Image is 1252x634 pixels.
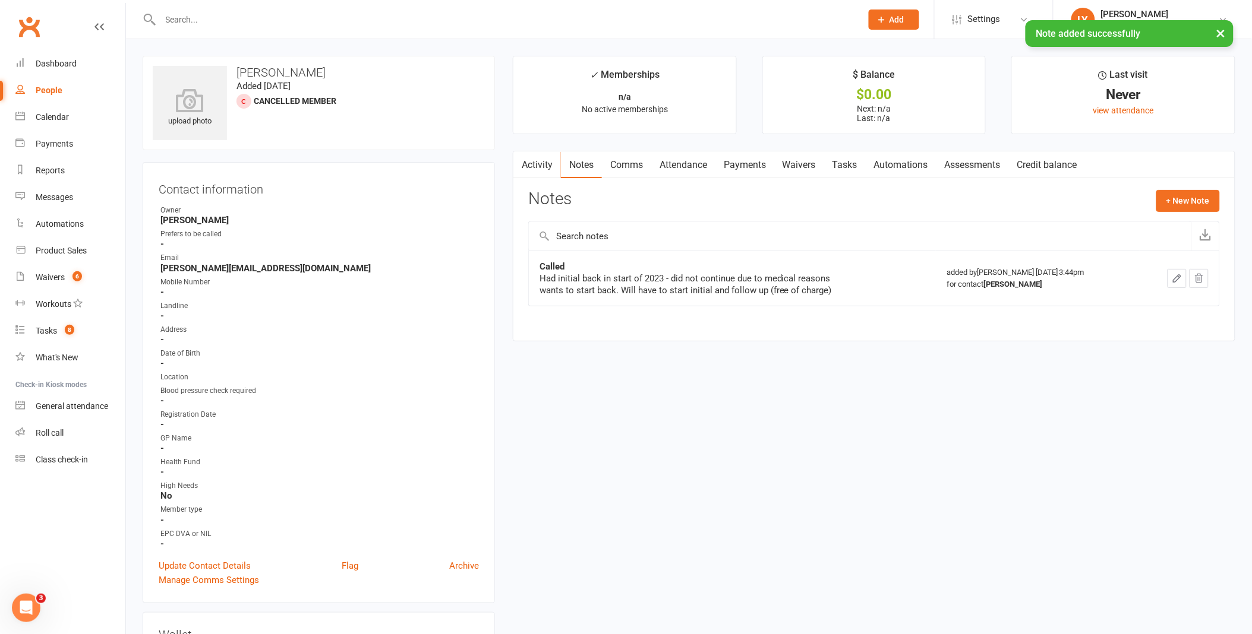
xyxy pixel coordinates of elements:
[160,443,479,454] strong: -
[15,264,125,291] a: Waivers 6
[1101,20,1219,30] div: Staying Active [PERSON_NAME]
[15,237,125,264] a: Product Sales
[159,573,259,587] a: Manage Comms Settings
[160,419,479,430] strong: -
[15,77,125,104] a: People
[853,67,895,88] div: $ Balance
[449,559,479,573] a: Archive
[160,433,479,444] div: GP Name
[160,515,479,525] strong: -
[890,15,904,24] span: Add
[36,455,88,464] div: Class check-in
[590,67,660,89] div: Memberships
[774,104,975,123] p: Next: n/a Last: n/a
[15,184,125,211] a: Messages
[774,88,975,101] div: $0.00
[72,271,82,281] span: 6
[159,178,479,196] h3: Contact information
[15,211,125,237] a: Automations
[15,446,125,473] a: Class kiosk mode
[14,12,44,42] a: Clubworx
[15,291,125,318] a: Workouts
[15,50,125,77] a: Dashboard
[36,353,78,362] div: What's New
[1071,8,1095,31] div: LY
[582,104,668,114] span: No active memberships
[160,239,479,249] strong: -
[160,528,479,540] div: EPC DVA or NIL
[160,334,479,345] strong: -
[12,594,40,622] iframe: Intercom live chat
[715,151,774,179] a: Payments
[36,59,77,68] div: Dashboard
[561,151,602,179] a: Notes
[651,151,715,179] a: Attendance
[528,190,572,211] h3: Notes
[153,66,485,79] h3: [PERSON_NAME]
[947,267,1129,290] div: added by [PERSON_NAME] [DATE] 3:44pm
[1026,20,1234,47] div: Note added successfully
[1156,190,1220,211] button: + New Note
[36,192,73,202] div: Messages
[160,300,479,312] div: Landline
[160,385,479,397] div: Blood pressure check required
[160,229,479,240] div: Prefers to be called
[36,139,73,148] div: Payments
[15,131,125,157] a: Payments
[869,9,919,30] button: Add
[342,559,358,573] a: Flag
[36,112,69,122] div: Calendar
[15,420,125,446] a: Roll call
[160,457,479,468] div: Health Fund
[159,559,251,573] a: Update Contact Details
[936,151,1009,179] a: Assessments
[36,166,65,175] div: Reports
[254,96,336,106] span: Cancelled member
[160,395,479,406] strong: -
[157,11,853,28] input: Search...
[36,326,57,335] div: Tasks
[513,151,561,179] a: Activity
[160,480,479,492] div: High Needs
[153,88,227,128] div: upload photo
[160,490,479,501] strong: No
[160,538,479,549] strong: -
[65,325,74,335] span: 8
[36,428,64,438] div: Roll call
[160,467,479,477] strong: -
[15,344,125,371] a: What's New
[15,318,125,344] a: Tasks 8
[36,299,71,309] div: Workouts
[1009,151,1086,179] a: Credit balance
[1093,106,1153,115] a: view attendance
[947,278,1129,290] div: for contact
[160,310,479,321] strong: -
[36,219,84,229] div: Automations
[590,69,598,81] i: ✓
[160,348,479,359] div: Date of Birth
[866,151,936,179] a: Automations
[160,205,479,216] div: Owner
[160,215,479,226] strong: [PERSON_NAME]
[983,280,1042,289] strong: [PERSON_NAME]
[602,151,651,179] a: Comms
[160,324,479,335] div: Address
[36,85,62,95] div: People
[1099,67,1148,88] div: Last visit
[160,504,479,515] div: Member type
[529,222,1191,251] input: Search notes
[15,393,125,420] a: General attendance kiosk mode
[1210,20,1232,46] button: ×
[160,409,479,420] div: Registration Date
[1023,88,1224,101] div: Never
[824,151,866,179] a: Tasks
[160,263,479,274] strong: [PERSON_NAME][EMAIL_ADDRESS][DOMAIN_NAME]
[36,594,46,603] span: 3
[15,104,125,131] a: Calendar
[619,92,631,102] strong: n/a
[1101,9,1219,20] div: [PERSON_NAME]
[236,81,291,91] time: Added [DATE]
[540,272,837,296] div: Had initial back in start of 2023 - did not continue due to medical reasons wants to start back. ...
[968,6,1001,33] span: Settings
[774,151,824,179] a: Waivers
